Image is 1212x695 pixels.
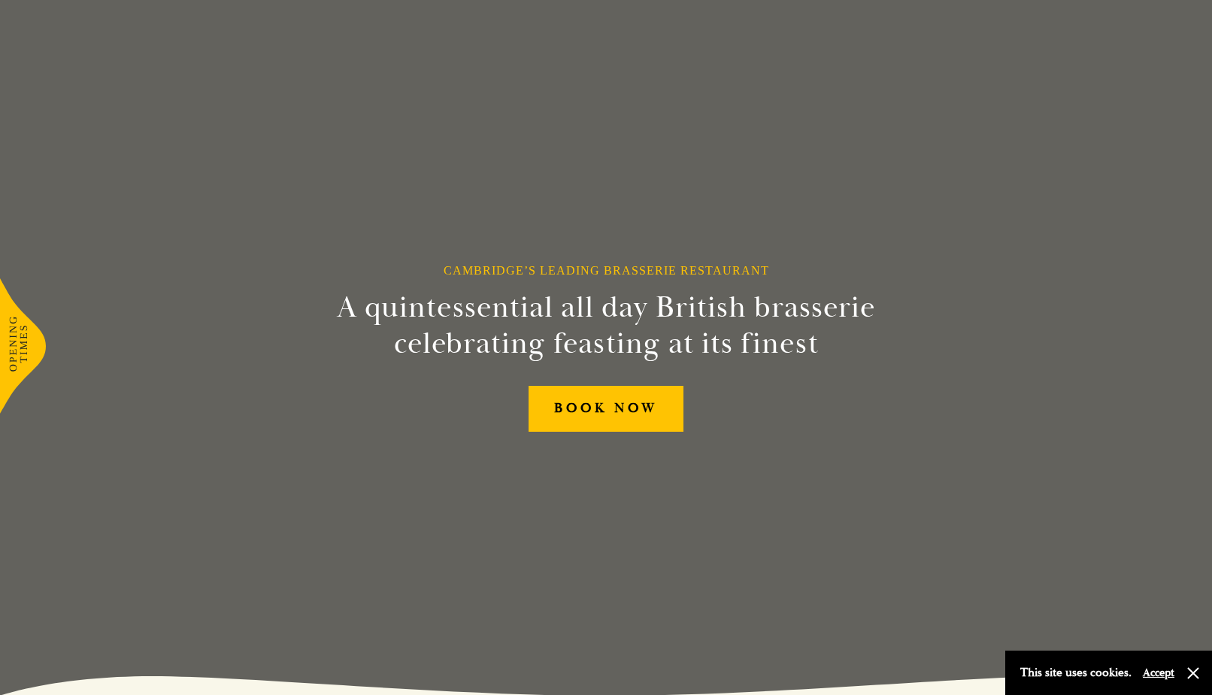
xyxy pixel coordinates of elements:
button: Accept [1143,666,1174,680]
button: Close and accept [1186,666,1201,681]
a: BOOK NOW [529,386,683,432]
h2: A quintessential all day British brasserie celebrating feasting at its finest [263,290,949,362]
h1: Cambridge’s Leading Brasserie Restaurant [444,263,769,278]
p: This site uses cookies. [1020,662,1132,684]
